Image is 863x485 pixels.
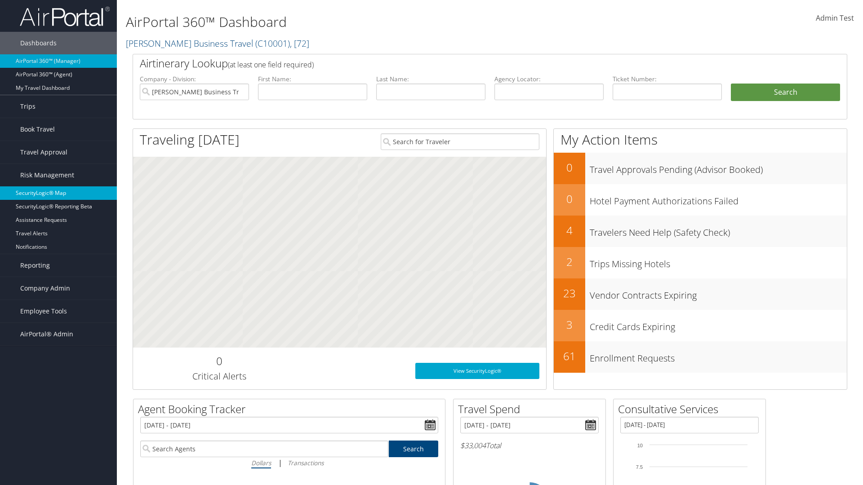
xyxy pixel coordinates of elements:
label: Agency Locator: [494,75,604,84]
h2: Travel Spend [458,401,605,417]
h2: 61 [554,348,585,364]
a: Admin Test [816,4,854,32]
a: 0Hotel Payment Authorizations Failed [554,184,847,216]
span: Reporting [20,254,50,277]
a: 61Enrollment Requests [554,341,847,373]
tspan: 10 [637,443,643,448]
span: ( C10001 ) [255,37,290,49]
a: 0Travel Approvals Pending (Advisor Booked) [554,153,847,184]
button: Search [731,84,840,101]
a: 4Travelers Need Help (Safety Check) [554,216,847,247]
h2: Consultative Services [618,401,765,417]
label: First Name: [258,75,367,84]
span: Risk Management [20,164,74,186]
input: Search Agents [140,441,388,457]
h3: Credit Cards Expiring [590,316,847,333]
h2: 2 [554,254,585,269]
span: Admin Test [816,13,854,23]
h3: Hotel Payment Authorizations Failed [590,190,847,207]
h1: Traveling [DATE] [140,130,240,149]
h3: Vendor Contracts Expiring [590,285,847,302]
h2: 3 [554,317,585,332]
a: 23Vendor Contracts Expiring [554,278,847,310]
a: 3Credit Cards Expiring [554,310,847,341]
div: | [140,457,438,468]
span: Employee Tools [20,300,67,322]
span: AirPortal® Admin [20,323,73,345]
label: Last Name: [376,75,485,84]
h2: 0 [140,353,298,369]
h2: Agent Booking Tracker [138,401,445,417]
span: $33,004 [460,441,486,450]
a: View SecurityLogic® [415,363,539,379]
span: Travel Approval [20,141,67,163]
h3: Enrollment Requests [590,348,847,365]
h2: 23 [554,286,585,301]
span: Trips [20,95,36,118]
h3: Travel Approvals Pending (Advisor Booked) [590,159,847,176]
tspan: 7.5 [636,464,643,470]
h2: Airtinerary Lookup [140,56,781,71]
a: Search [389,441,439,457]
h1: My Action Items [554,130,847,149]
span: (at least one field required) [228,60,314,70]
h3: Critical Alerts [140,370,298,383]
a: 2Trips Missing Hotels [554,247,847,278]
span: Company Admin [20,277,70,300]
h2: 4 [554,223,585,238]
span: Book Travel [20,118,55,141]
i: Dollars [251,459,271,467]
span: Dashboards [20,32,57,54]
label: Ticket Number: [613,75,722,84]
h6: Total [460,441,599,450]
h3: Travelers Need Help (Safety Check) [590,222,847,239]
h1: AirPortal 360™ Dashboard [126,13,611,31]
h2: 0 [554,160,585,175]
i: Transactions [288,459,324,467]
img: airportal-logo.png [20,6,110,27]
label: Company - Division: [140,75,249,84]
h2: 0 [554,191,585,207]
input: Search for Traveler [381,133,539,150]
h3: Trips Missing Hotels [590,253,847,270]
span: , [ 72 ] [290,37,309,49]
a: [PERSON_NAME] Business Travel [126,37,309,49]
